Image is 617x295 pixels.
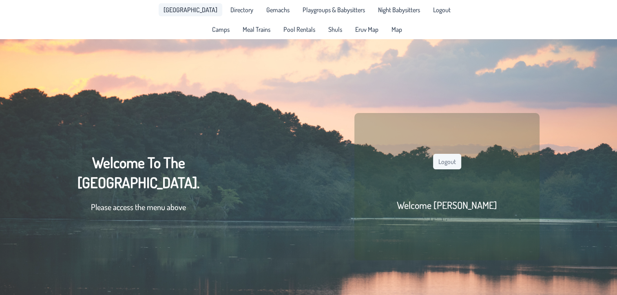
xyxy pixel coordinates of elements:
span: [GEOGRAPHIC_DATA] [164,7,217,13]
span: Gemachs [266,7,290,13]
span: Night Babysitters [378,7,420,13]
a: Playgroups & Babysitters [298,3,370,16]
div: Welcome To The [GEOGRAPHIC_DATA]. [77,153,199,221]
span: Camps [212,26,230,33]
button: Logout [433,154,461,169]
a: Directory [226,3,258,16]
span: Shuls [328,26,342,33]
span: Pool Rentals [283,26,315,33]
span: Map [391,26,402,33]
a: Eruv Map [350,23,383,36]
a: Meal Trains [238,23,275,36]
a: Shuls [323,23,347,36]
a: Camps [207,23,234,36]
h2: Welcome [PERSON_NAME] [397,199,497,211]
a: [GEOGRAPHIC_DATA] [159,3,222,16]
span: Playgroups & Babysitters [303,7,365,13]
a: Pool Rentals [279,23,320,36]
li: Logout [428,3,456,16]
span: Eruv Map [355,26,378,33]
a: Map [387,23,407,36]
span: Meal Trains [243,26,270,33]
a: Gemachs [261,3,294,16]
span: Logout [433,7,451,13]
a: Night Babysitters [373,3,425,16]
p: Please access the menu above [77,201,199,213]
span: Directory [230,7,253,13]
li: Pine Lake Park [159,3,222,16]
